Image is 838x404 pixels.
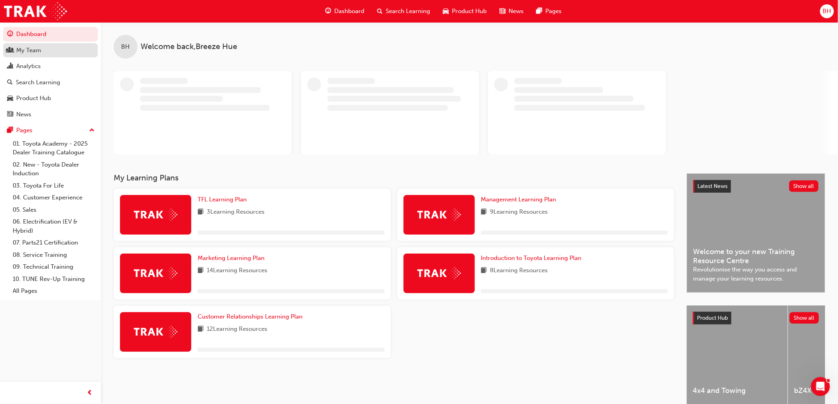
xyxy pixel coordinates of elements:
[10,261,98,273] a: 09. Technical Training
[3,123,98,138] button: Pages
[16,78,60,87] div: Search Learning
[500,6,506,16] span: news-icon
[10,138,98,159] a: 01. Toyota Academy - 2025 Dealer Training Catalogue
[10,273,98,285] a: 10. TUNE Rev-Up Training
[198,313,303,320] span: Customer Relationships Learning Plan
[509,7,524,16] span: News
[386,7,430,16] span: Search Learning
[114,173,674,182] h3: My Learning Plans
[481,195,560,204] a: Management Learning Plan
[198,254,265,262] span: Marketing Learning Plan
[134,209,177,221] img: Trak
[198,254,268,263] a: Marketing Learning Plan
[198,196,247,203] span: TFL Learning Plan
[3,43,98,58] a: My Team
[693,386,781,395] span: 4x4 and Towing
[417,267,461,279] img: Trak
[319,3,371,19] a: guage-iconDashboard
[134,267,177,279] img: Trak
[452,7,487,16] span: Product Hub
[437,3,493,19] a: car-iconProduct Hub
[7,79,13,86] span: search-icon
[3,59,98,74] a: Analytics
[335,7,365,16] span: Dashboard
[198,207,204,217] span: book-icon
[377,6,383,16] span: search-icon
[10,285,98,297] a: All Pages
[693,312,819,324] a: Product HubShow all
[7,63,13,70] span: chart-icon
[530,3,568,19] a: pages-iconPages
[698,183,728,190] span: Latest News
[3,27,98,42] a: Dashboard
[687,173,825,293] a: Latest NewsShow allWelcome to your new Training Resource CentreRevolutionise the way you access a...
[371,3,437,19] a: search-iconSearch Learning
[481,254,585,263] a: Introduction to Toyota Learning Plan
[16,110,31,119] div: News
[443,6,449,16] span: car-icon
[7,31,13,38] span: guage-icon
[10,204,98,216] a: 05. Sales
[3,107,98,122] a: News
[89,125,95,136] span: up-icon
[10,192,98,204] a: 04. Customer Experience
[697,315,728,321] span: Product Hub
[417,209,461,221] img: Trak
[3,25,98,123] button: DashboardMy TeamAnalyticsSearch LearningProduct HubNews
[481,207,487,217] span: book-icon
[198,324,204,334] span: book-icon
[7,47,13,54] span: people-icon
[693,247,819,265] span: Welcome to your new Training Resource Centre
[10,237,98,249] a: 07. Parts21 Certification
[16,62,41,71] div: Analytics
[198,195,250,204] a: TFL Learning Plan
[693,265,819,283] span: Revolutionise the way you access and manage your learning resources.
[7,127,13,134] span: pages-icon
[481,196,556,203] span: Management Learning Plan
[537,6,543,16] span: pages-icon
[198,312,306,321] a: Customer Relationships Learning Plan
[16,126,32,135] div: Pages
[16,94,51,103] div: Product Hub
[823,7,831,16] span: BH
[4,2,67,20] img: Trak
[16,46,41,55] div: My Team
[790,312,819,324] button: Show all
[10,180,98,192] a: 03. Toyota For Life
[811,377,830,396] iframe: Intercom live chat
[134,326,177,338] img: Trak
[481,266,487,276] span: book-icon
[141,42,237,51] span: Welcome back , Breeze Hue
[490,207,548,217] span: 9 Learning Resources
[693,180,819,193] a: Latest NewsShow all
[7,95,13,102] span: car-icon
[7,111,13,118] span: news-icon
[789,180,819,192] button: Show all
[207,266,267,276] span: 14 Learning Resources
[198,266,204,276] span: book-icon
[481,254,582,262] span: Introduction to Toyota Learning Plan
[3,75,98,90] a: Search Learning
[546,7,562,16] span: Pages
[820,4,834,18] button: BH
[326,6,331,16] span: guage-icon
[207,324,267,334] span: 12 Learning Resources
[207,207,265,217] span: 3 Learning Resources
[10,216,98,237] a: 06. Electrification (EV & Hybrid)
[10,159,98,180] a: 02. New - Toyota Dealer Induction
[87,388,93,398] span: prev-icon
[3,91,98,106] a: Product Hub
[122,42,130,51] span: BH
[490,266,548,276] span: 8 Learning Resources
[493,3,530,19] a: news-iconNews
[10,249,98,261] a: 08. Service Training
